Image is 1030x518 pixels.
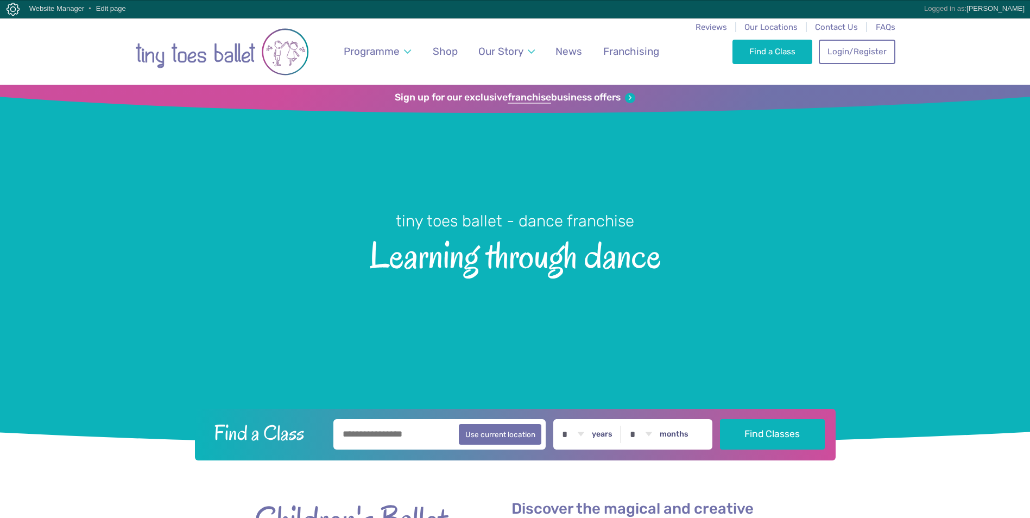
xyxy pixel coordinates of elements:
[551,39,587,64] a: News
[720,419,825,450] button: Find Classes
[555,45,582,58] span: News
[696,22,727,32] a: Reviews
[815,22,858,32] a: Contact Us
[478,45,523,58] span: Our Story
[338,39,416,64] a: Programme
[459,424,542,445] button: Use current location
[19,232,1011,276] span: Learning through dance
[876,22,895,32] a: FAQs
[205,419,326,446] h2: Find a Class
[396,212,634,230] small: tiny toes ballet - dance franchise
[598,39,664,64] a: Franchising
[660,429,688,439] label: months
[427,39,463,64] a: Shop
[473,39,540,64] a: Our Story
[592,429,612,439] label: years
[508,92,551,104] strong: franchise
[344,45,400,58] span: Programme
[433,45,458,58] span: Shop
[744,22,798,32] a: Our Locations
[819,40,895,64] a: Login/Register
[603,45,659,58] span: Franchising
[732,40,812,64] a: Find a Class
[135,24,309,79] img: tiny toes ballet
[395,92,635,104] a: Sign up for our exclusivefranchisebusiness offers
